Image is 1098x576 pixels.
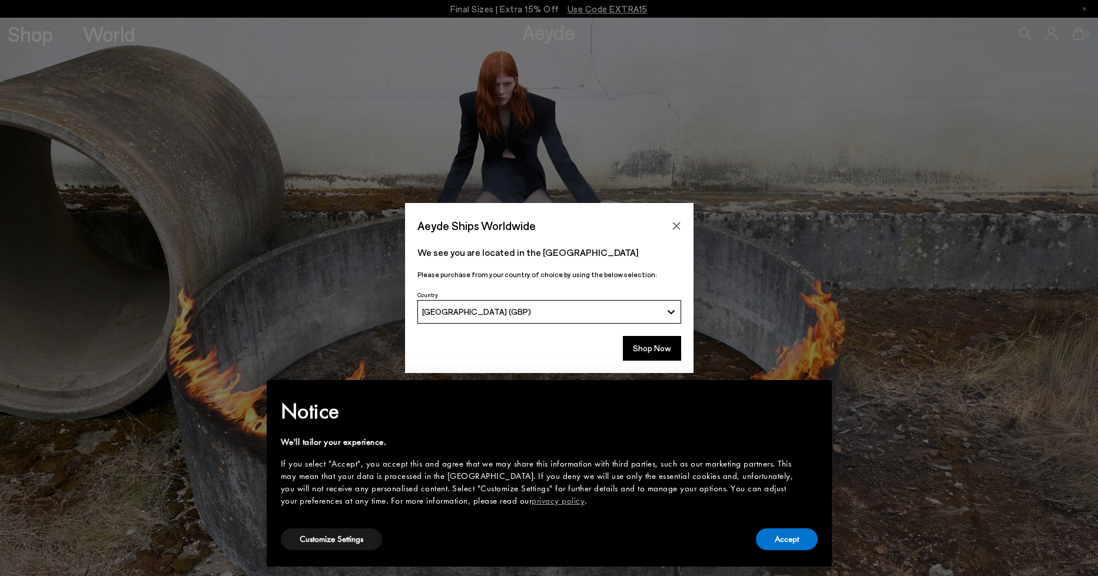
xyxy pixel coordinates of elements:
[417,215,536,236] span: Aeyde Ships Worldwide
[281,528,382,550] button: Customize Settings
[799,384,827,412] button: Close this notice
[623,336,681,361] button: Shop Now
[668,217,685,235] button: Close
[417,291,438,298] span: Country
[422,307,531,317] span: [GEOGRAPHIC_DATA] (GBP)
[417,269,681,280] p: Please purchase from your country of choice by using the below selection:
[756,528,818,550] button: Accept
[809,388,817,407] span: ×
[532,495,585,507] a: privacy policy
[281,396,799,427] h2: Notice
[281,458,799,507] div: If you select "Accept", you accept this and agree that we may share this information with third p...
[281,436,799,448] div: We'll tailor your experience.
[417,245,681,259] p: We see you are located in the [GEOGRAPHIC_DATA]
